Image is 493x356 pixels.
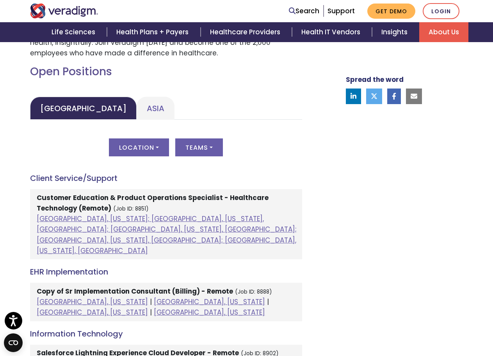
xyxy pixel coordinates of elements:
[346,75,404,84] strong: Spread the word
[235,288,272,296] small: (Job ID: 8888)
[175,138,223,156] button: Teams
[4,333,23,352] button: Open CMP widget
[37,214,297,255] a: [GEOGRAPHIC_DATA], [US_STATE]; [GEOGRAPHIC_DATA], [US_STATE], [GEOGRAPHIC_DATA]; [GEOGRAPHIC_DATA...
[30,174,302,183] h4: Client Service/Support
[267,297,269,306] span: |
[113,205,149,213] small: (Job ID: 8851)
[289,6,319,16] a: Search
[37,193,269,213] strong: Customer Education & Product Operations Specialist - Healthcare Technology (Remote)
[107,22,200,42] a: Health Plans + Payers
[42,22,107,42] a: Life Sciences
[30,4,98,18] img: Veradigm logo
[327,6,355,16] a: Support
[423,3,459,19] a: Login
[150,308,152,317] span: |
[154,297,265,306] a: [GEOGRAPHIC_DATA], [US_STATE]
[137,97,174,120] a: Asia
[201,22,292,42] a: Healthcare Providers
[154,308,265,317] a: [GEOGRAPHIC_DATA], [US_STATE]
[37,297,148,306] a: [GEOGRAPHIC_DATA], [US_STATE]
[37,287,233,296] strong: Copy of Sr Implementation Consultant (Billing) - Remote
[150,297,152,306] span: |
[30,97,137,120] a: [GEOGRAPHIC_DATA]
[419,22,468,42] a: About Us
[30,65,302,78] h2: Open Positions
[37,308,148,317] a: [GEOGRAPHIC_DATA], [US_STATE]
[372,22,419,42] a: Insights
[367,4,415,19] a: Get Demo
[30,329,302,338] h4: Information Technology
[292,22,372,42] a: Health IT Vendors
[109,138,169,156] button: Location
[30,267,302,276] h4: EHR Implementation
